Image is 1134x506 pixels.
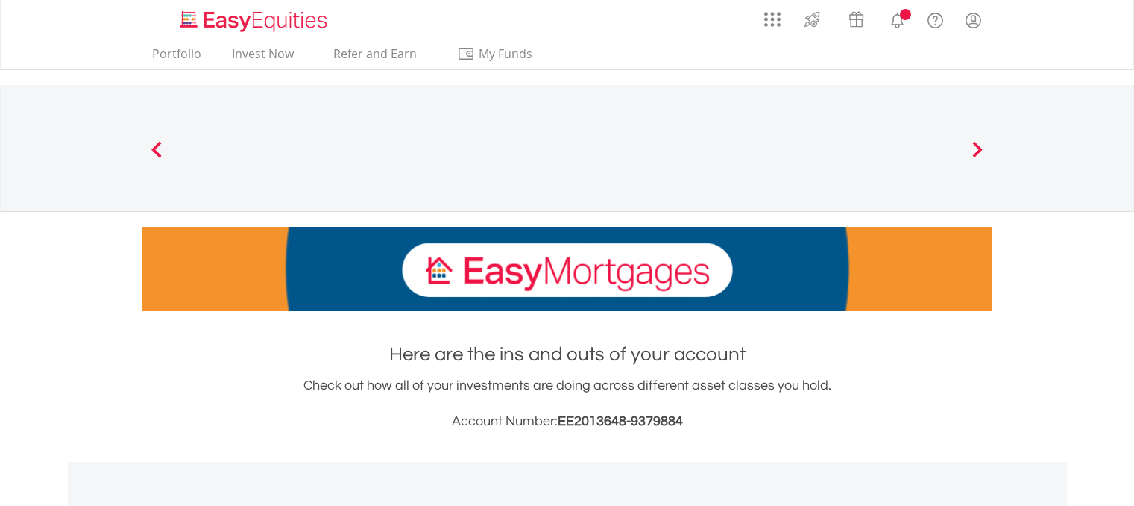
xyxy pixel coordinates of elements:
[226,46,300,69] a: Invest Now
[878,4,916,34] a: Notifications
[146,46,207,69] a: Portfolio
[764,11,781,28] img: grid-menu-icon.svg
[755,4,790,28] a: AppsGrid
[834,4,878,31] a: Vouchers
[318,46,432,69] a: Refer and Earn
[558,414,683,428] span: EE2013648-9379884
[333,46,417,62] span: Refer and Earn
[457,44,555,63] span: My Funds
[142,341,992,368] h1: Here are the ins and outs of your account
[174,4,333,34] a: Home page
[844,7,869,31] img: vouchers-v2.svg
[916,4,954,34] a: FAQ's and Support
[142,227,992,311] img: EasyMortage Promotion Banner
[954,4,992,37] a: My Profile
[142,375,992,432] div: Check out how all of your investments are doing across different asset classes you hold.
[177,9,333,34] img: EasyEquities_Logo.png
[800,7,825,31] img: thrive-v2.svg
[142,411,992,432] h3: Account Number:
